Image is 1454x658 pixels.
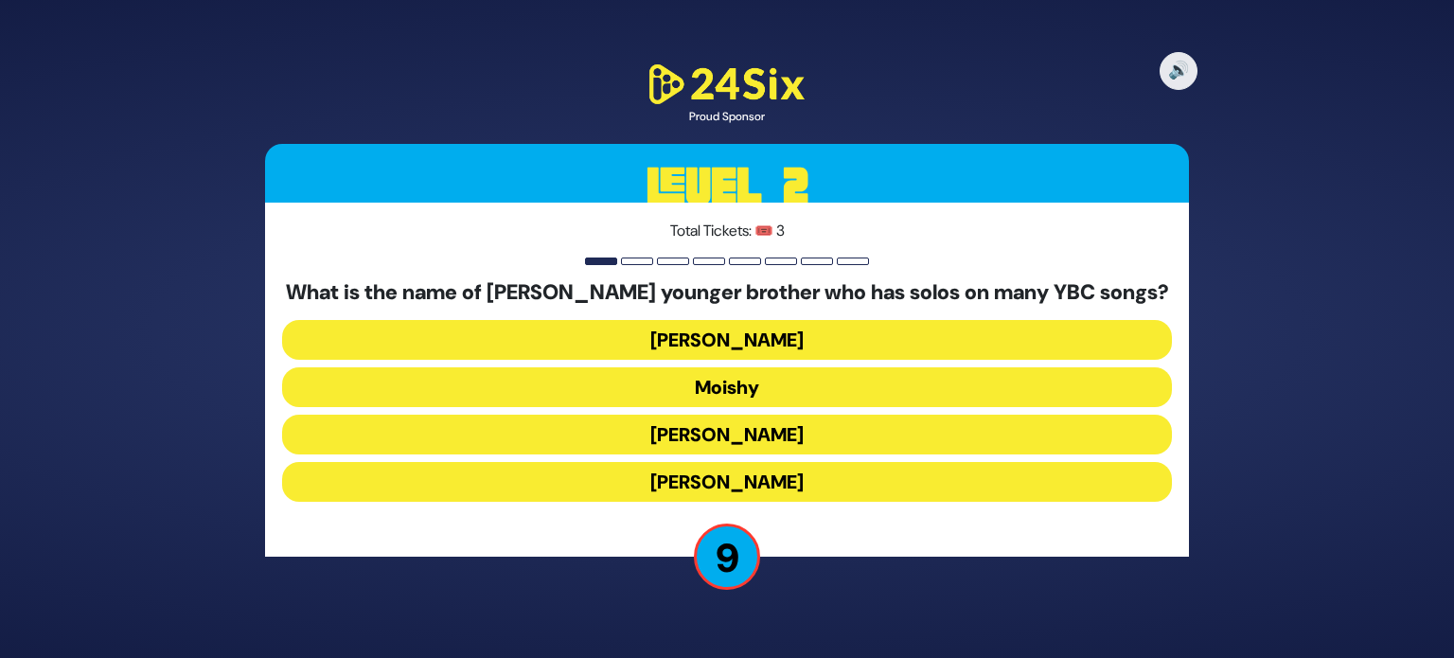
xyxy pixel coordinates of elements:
[282,320,1172,360] button: [PERSON_NAME]
[282,280,1172,305] h5: What is the name of [PERSON_NAME] younger brother who has solos on many YBC songs?
[265,144,1189,229] h3: Level 2
[642,108,812,125] div: Proud Sponsor
[694,524,760,590] p: 9
[642,61,812,109] img: 24Six
[282,220,1172,242] p: Total Tickets: 🎟️ 3
[282,367,1172,407] button: Moishy
[282,462,1172,502] button: [PERSON_NAME]
[1160,52,1197,90] button: 🔊
[282,415,1172,454] button: [PERSON_NAME]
